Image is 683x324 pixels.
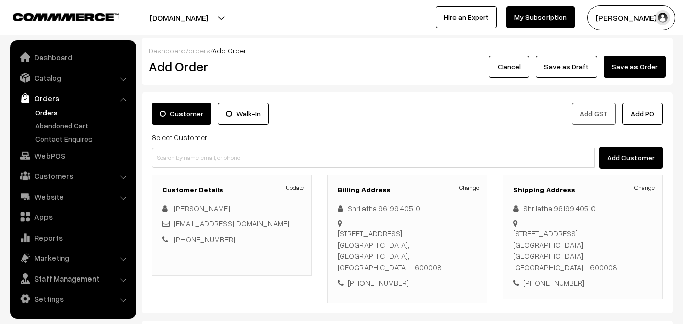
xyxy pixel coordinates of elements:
span: Add Order [212,46,246,55]
h2: Add Order [149,59,311,74]
div: Shrilatha 96199 40510 [338,203,477,214]
a: Orders [33,107,133,118]
h3: Billing Address [338,186,477,194]
button: Save as Order [604,56,666,78]
a: [PERSON_NAME] [174,204,230,213]
h3: Customer Details [162,186,301,194]
a: Dashboard [149,46,186,55]
a: Website [13,188,133,206]
a: My Subscription [506,6,575,28]
label: Select Customer [152,132,207,143]
div: Shrilatha 96199 40510 [513,203,652,214]
label: Walk-In [218,103,269,125]
a: Catalog [13,69,133,87]
a: Apps [13,208,133,226]
a: COMMMERCE [13,10,101,22]
a: Settings [13,290,133,308]
input: Search by name, email, or phone [152,148,595,168]
a: Update [286,183,304,192]
img: COMMMERCE [13,13,119,21]
a: Staff Management [13,269,133,288]
button: Add Customer [599,147,663,169]
div: / / [149,45,666,56]
a: Reports [13,228,133,247]
div: [PHONE_NUMBER] [513,277,652,289]
a: Dashboard [13,48,133,66]
button: [DOMAIN_NAME] [114,5,244,30]
button: Add PO [622,103,663,125]
div: [STREET_ADDRESS] [GEOGRAPHIC_DATA], [GEOGRAPHIC_DATA], [GEOGRAPHIC_DATA] - 600008 [513,227,652,273]
a: WebPOS [13,147,133,165]
a: Change [459,183,479,192]
h3: Shipping Address [513,186,652,194]
img: user [655,10,670,25]
button: [PERSON_NAME] s… [587,5,675,30]
a: [EMAIL_ADDRESS][DOMAIN_NAME] [174,219,289,228]
label: Customer [152,103,211,125]
a: orders [188,46,210,55]
div: [PHONE_NUMBER] [338,277,477,289]
a: Abandoned Cart [33,120,133,131]
button: Add GST [572,103,616,125]
a: Contact Enquires [33,133,133,144]
a: Change [634,183,655,192]
button: Save as Draft [536,56,597,78]
a: [PHONE_NUMBER] [174,235,235,244]
a: Orders [13,89,133,107]
button: Cancel [489,56,529,78]
a: Marketing [13,249,133,267]
div: [STREET_ADDRESS] [GEOGRAPHIC_DATA], [GEOGRAPHIC_DATA], [GEOGRAPHIC_DATA] - 600008 [338,227,477,273]
a: Customers [13,167,133,185]
a: Hire an Expert [436,6,497,28]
